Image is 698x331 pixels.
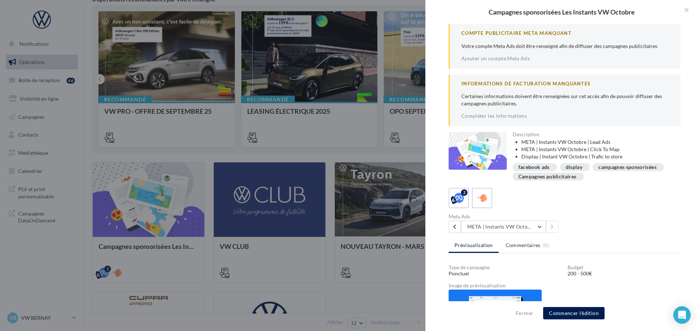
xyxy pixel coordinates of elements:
[567,270,681,277] div: 200 - 500€
[449,265,562,270] div: Type de campagne
[461,189,468,196] div: 2
[518,174,577,179] div: Campagnes publicitaires
[461,93,669,107] p: Certaines informations doivent être renseignées sur cet accès afin de pouvoir diffuser des campag...
[598,165,657,170] div: campagnes sponsorisées
[461,30,669,37] div: Compte Publicitaire Meta Manquant
[673,306,691,324] div: Open Intercom Messenger
[567,265,681,270] div: Budget
[461,113,527,119] a: Compléter les informations
[521,153,675,160] li: Display | Instant VW Octobre | Trafic to store
[518,165,550,170] div: facebook ads
[461,221,546,233] button: META | Instants VW Octobre | Lead Ads
[461,80,669,87] div: Informations de Facturation manquantes
[566,165,582,170] div: display
[521,138,675,146] li: META | Instants VW Octobre | Lead Ads
[449,214,562,219] div: Meta Ads
[449,283,681,288] div: Image de prévisualisation
[461,43,669,50] p: Votre compte Meta Ads doit être renseigné afin de diffuser des campagnes publicitaires
[521,146,675,153] li: META | Instants VW Octobre | Click To Map
[449,270,562,277] div: Ponctuel
[506,242,541,249] span: Commentaires
[543,307,605,319] button: Commencer l'édition
[543,242,549,248] span: (0)
[513,309,536,318] button: Fermer
[437,9,686,15] div: Campagnes sponsorisées Les Instants VW Octobre
[461,56,530,61] a: Ajouter un compte Meta Ads
[513,132,675,137] div: Description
